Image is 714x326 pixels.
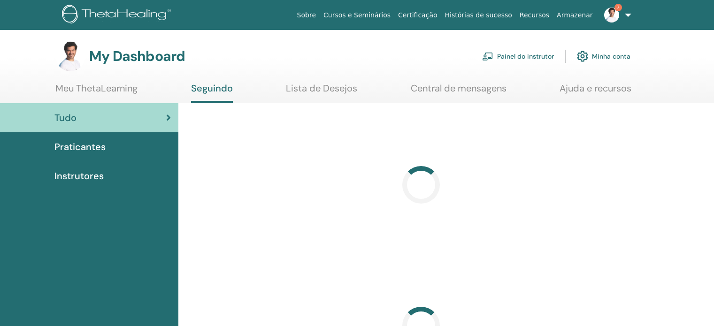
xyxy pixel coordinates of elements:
a: Minha conta [577,46,630,67]
a: Ajuda e recursos [560,83,631,101]
a: Central de mensagens [411,83,507,101]
a: Histórias de sucesso [441,7,516,24]
a: Certificação [394,7,441,24]
a: Meu ThetaLearning [55,83,138,101]
span: 7 [614,4,622,11]
img: chalkboard-teacher.svg [482,52,493,61]
a: Sobre [293,7,320,24]
span: Instrutores [54,169,104,183]
img: logo.png [62,5,174,26]
span: Tudo [54,111,77,125]
a: Lista de Desejos [286,83,357,101]
img: cog.svg [577,48,588,64]
span: Praticantes [54,140,106,154]
img: default.jpg [55,41,85,71]
img: default.jpg [604,8,619,23]
a: Cursos e Seminários [320,7,394,24]
h3: My Dashboard [89,48,185,65]
a: Painel do instrutor [482,46,554,67]
a: Seguindo [191,83,233,103]
a: Recursos [516,7,553,24]
a: Armazenar [553,7,596,24]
